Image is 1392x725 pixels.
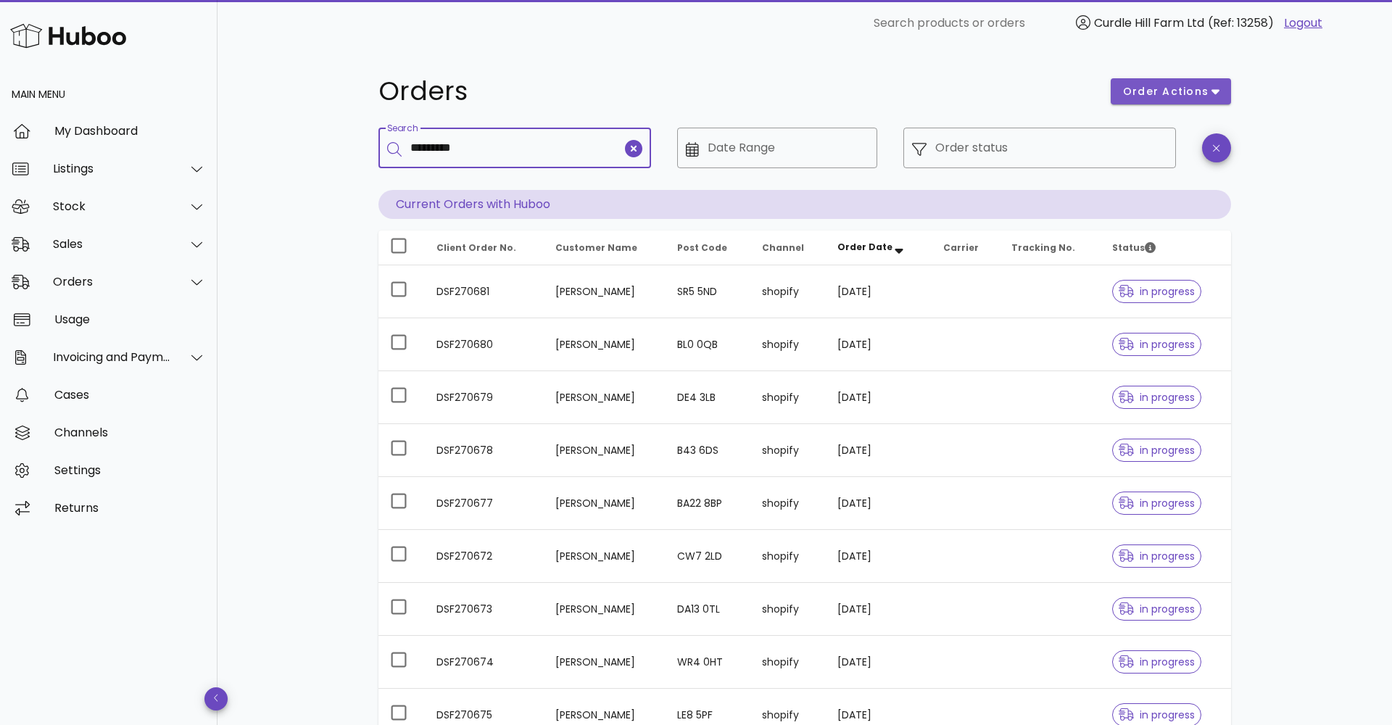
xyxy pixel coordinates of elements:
[826,583,932,636] td: [DATE]
[625,140,642,157] button: clear icon
[1119,392,1196,402] span: in progress
[54,388,206,402] div: Cases
[1119,604,1196,614] span: in progress
[1119,498,1196,508] span: in progress
[436,241,516,254] span: Client Order No.
[544,530,666,583] td: [PERSON_NAME]
[425,424,544,477] td: DSF270678
[1101,231,1231,265] th: Status
[750,371,826,424] td: shopify
[54,312,206,326] div: Usage
[750,636,826,689] td: shopify
[826,371,932,424] td: [DATE]
[425,583,544,636] td: DSF270673
[666,583,750,636] td: DA13 0TL
[53,275,171,289] div: Orders
[544,318,666,371] td: [PERSON_NAME]
[943,241,979,254] span: Carrier
[750,583,826,636] td: shopify
[425,477,544,530] td: DSF270677
[387,123,418,134] label: Search
[677,241,727,254] span: Post Code
[54,463,206,477] div: Settings
[762,241,804,254] span: Channel
[53,237,171,251] div: Sales
[54,501,206,515] div: Returns
[826,636,932,689] td: [DATE]
[750,424,826,477] td: shopify
[10,20,126,51] img: Huboo Logo
[1119,551,1196,561] span: in progress
[425,636,544,689] td: DSF270674
[1094,14,1204,31] span: Curdle Hill Farm Ltd
[750,265,826,318] td: shopify
[1119,710,1196,720] span: in progress
[666,530,750,583] td: CW7 2LD
[1119,286,1196,297] span: in progress
[666,371,750,424] td: DE4 3LB
[666,318,750,371] td: BL0 0QB
[53,350,171,364] div: Invoicing and Payments
[666,231,750,265] th: Post Code
[425,265,544,318] td: DSF270681
[826,530,932,583] td: [DATE]
[750,318,826,371] td: shopify
[826,318,932,371] td: [DATE]
[1122,84,1209,99] span: order actions
[378,190,1231,219] p: Current Orders with Huboo
[837,241,892,253] span: Order Date
[1119,657,1196,667] span: in progress
[1112,241,1156,254] span: Status
[1119,445,1196,455] span: in progress
[544,265,666,318] td: [PERSON_NAME]
[1119,339,1196,349] span: in progress
[544,231,666,265] th: Customer Name
[425,530,544,583] td: DSF270672
[425,371,544,424] td: DSF270679
[544,477,666,530] td: [PERSON_NAME]
[1011,241,1075,254] span: Tracking No.
[1000,231,1101,265] th: Tracking No.
[826,424,932,477] td: [DATE]
[1111,78,1231,104] button: order actions
[750,231,826,265] th: Channel
[666,424,750,477] td: B43 6DS
[826,231,932,265] th: Order Date: Sorted descending. Activate to remove sorting.
[932,231,1000,265] th: Carrier
[666,636,750,689] td: WR4 0HT
[425,231,544,265] th: Client Order No.
[666,477,750,530] td: BA22 8BP
[826,265,932,318] td: [DATE]
[54,426,206,439] div: Channels
[53,199,171,213] div: Stock
[1284,14,1322,32] a: Logout
[555,241,637,254] span: Customer Name
[666,265,750,318] td: SR5 5ND
[544,636,666,689] td: [PERSON_NAME]
[544,424,666,477] td: [PERSON_NAME]
[54,124,206,138] div: My Dashboard
[750,530,826,583] td: shopify
[750,477,826,530] td: shopify
[378,78,1093,104] h1: Orders
[826,477,932,530] td: [DATE]
[1208,14,1274,31] span: (Ref: 13258)
[544,371,666,424] td: [PERSON_NAME]
[544,583,666,636] td: [PERSON_NAME]
[53,162,171,175] div: Listings
[425,318,544,371] td: DSF270680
